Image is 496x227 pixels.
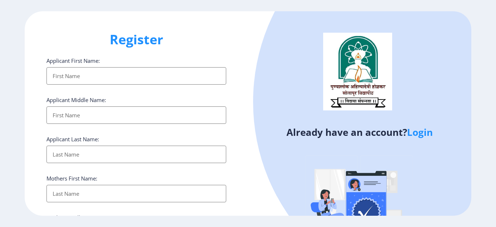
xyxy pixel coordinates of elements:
input: Last Name [46,146,226,163]
label: Mothers First Name: [46,175,97,182]
input: Last Name [46,185,226,202]
label: Applicant Middle Name: [46,96,106,104]
a: Login [407,126,433,139]
h4: Already have an account? [253,126,466,138]
h1: Register [46,31,226,48]
input: First Name [46,67,226,85]
input: First Name [46,106,226,124]
label: Applicant Last Name: [46,135,99,143]
img: logo [323,33,392,110]
label: Applicant First Name: [46,57,100,64]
